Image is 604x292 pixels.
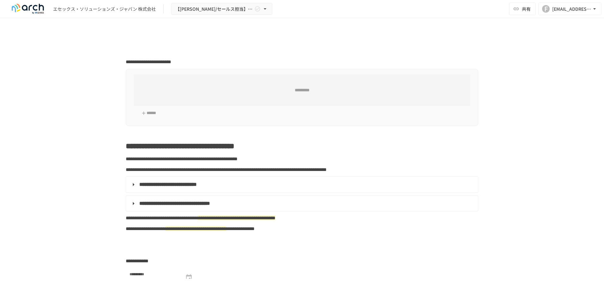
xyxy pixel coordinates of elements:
div: エセックス・ソリューションズ・ジャパン 株式会社 [53,6,156,12]
span: 共有 [522,5,531,12]
div: [EMAIL_ADDRESS][DOMAIN_NAME] [552,5,591,13]
button: 【[PERSON_NAME]/セールス担当】エセックス・ソリューションズ・ジャパン株式会社様_初期設定サポート [171,3,272,15]
button: F[EMAIL_ADDRESS][DOMAIN_NAME] [538,3,601,15]
div: F [542,5,550,13]
span: 【[PERSON_NAME]/セールス担当】エセックス・ソリューションズ・ジャパン株式会社様_初期設定サポート [175,5,253,13]
img: logo-default@2x-9cf2c760.svg [8,4,48,14]
button: 共有 [509,3,536,15]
